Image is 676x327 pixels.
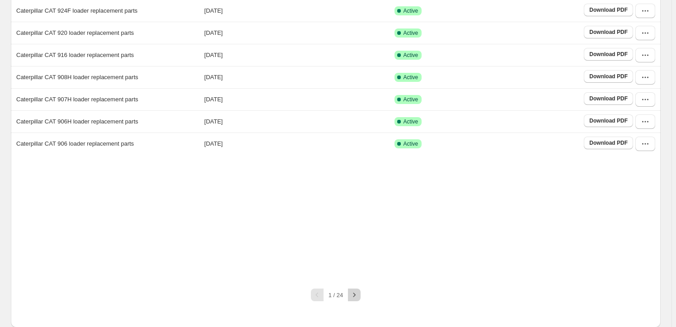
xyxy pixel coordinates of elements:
[16,117,138,126] p: Caterpillar CAT 906H loader replacement parts
[584,4,633,16] a: Download PDF
[584,26,633,38] a: Download PDF
[589,28,628,36] span: Download PDF
[584,48,633,61] a: Download PDF
[404,118,418,125] span: Active
[404,140,418,147] span: Active
[589,6,628,14] span: Download PDF
[589,95,628,102] span: Download PDF
[16,6,137,15] p: Caterpillar CAT 924F loader replacement parts
[202,110,392,133] td: [DATE]
[404,74,418,81] span: Active
[404,7,418,14] span: Active
[584,70,633,83] a: Download PDF
[202,88,392,110] td: [DATE]
[202,22,392,44] td: [DATE]
[404,52,418,59] span: Active
[16,73,138,82] p: Caterpillar CAT 908H loader replacement parts
[404,96,418,103] span: Active
[589,139,628,147] span: Download PDF
[584,137,633,149] a: Download PDF
[589,73,628,80] span: Download PDF
[16,28,134,38] p: Caterpillar CAT 920 loader replacement parts
[202,66,392,88] td: [DATE]
[584,92,633,105] a: Download PDF
[589,117,628,124] span: Download PDF
[202,133,392,155] td: [DATE]
[329,292,343,299] span: 1 / 24
[16,139,134,148] p: Caterpillar CAT 906 loader replacement parts
[584,114,633,127] a: Download PDF
[16,51,134,60] p: Caterpillar CAT 916 loader replacement parts
[202,44,392,66] td: [DATE]
[404,29,418,37] span: Active
[589,51,628,58] span: Download PDF
[16,95,138,104] p: Caterpillar CAT 907H loader replacement parts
